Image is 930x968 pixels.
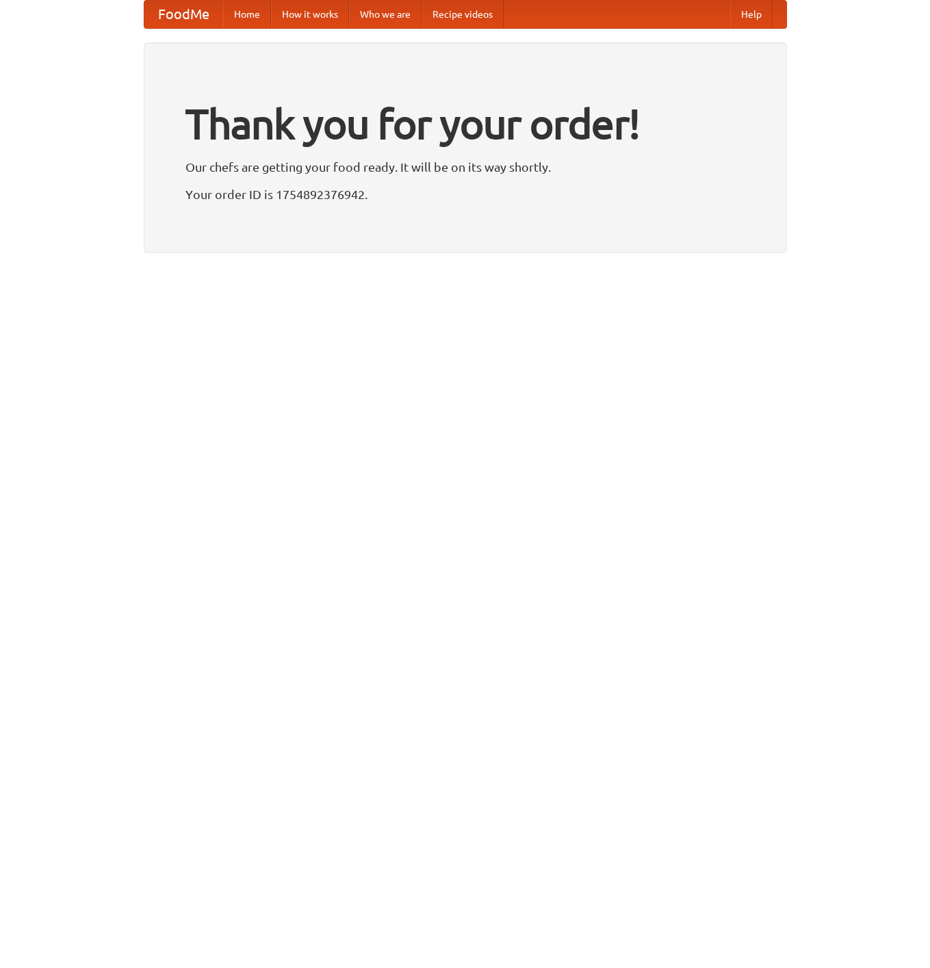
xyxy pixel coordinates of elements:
a: FoodMe [144,1,223,28]
a: Recipe videos [422,1,504,28]
h1: Thank you for your order! [185,91,745,157]
a: Help [730,1,773,28]
p: Your order ID is 1754892376942. [185,184,745,205]
p: Our chefs are getting your food ready. It will be on its way shortly. [185,157,745,177]
a: Home [223,1,271,28]
a: How it works [271,1,349,28]
a: Who we are [349,1,422,28]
